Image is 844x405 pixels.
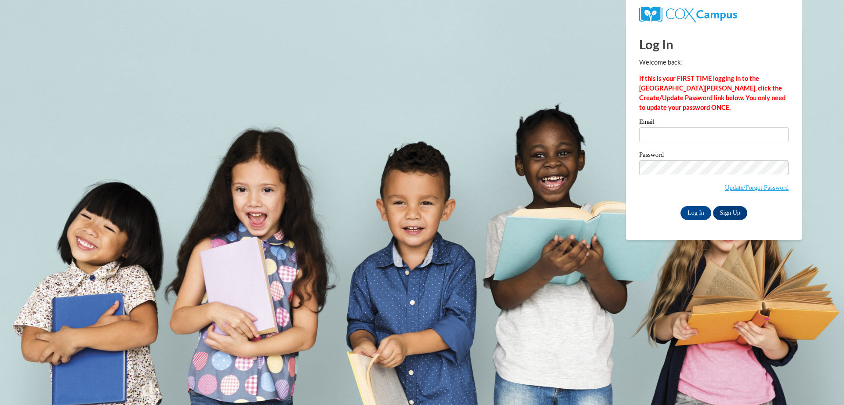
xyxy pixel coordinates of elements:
[713,206,747,220] a: Sign Up
[639,35,789,53] h1: Log In
[725,184,789,191] a: Update/Forgot Password
[639,7,737,22] img: COX Campus
[639,119,789,127] label: Email
[639,75,786,111] strong: If this is your FIRST TIME logging in to the [GEOGRAPHIC_DATA][PERSON_NAME], click the Create/Upd...
[639,58,789,67] p: Welcome back!
[639,152,789,160] label: Password
[639,10,737,18] a: COX Campus
[680,206,711,220] input: Log In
